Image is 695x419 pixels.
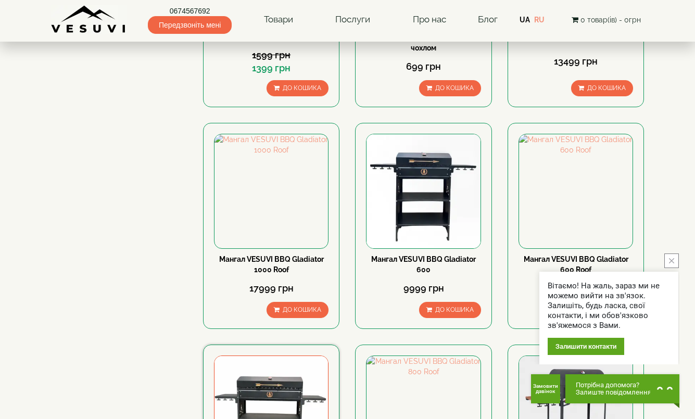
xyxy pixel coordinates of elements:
[254,8,304,32] a: Товари
[531,384,560,394] span: Замовити дзвінок
[419,302,481,318] button: До кошика
[367,134,480,248] img: Мангал VESUVI BBQ Gladiator 600
[371,255,476,274] a: Мангал VESUVI BBQ Gladiator 600
[419,80,481,96] button: До кошика
[664,253,679,268] button: close button
[548,338,624,355] div: Залишити контакти
[571,80,633,96] button: До кошика
[214,134,328,248] img: Мангал VESUVI BBQ Gladiator 1000 Roof
[148,6,232,16] a: 0674567692
[267,302,328,318] button: До кошика
[548,281,670,331] div: Вітаємо! На жаль, зараз ми не можемо вийти на зв'язок. Залишіть, будь ласка, свої контакти, і ми ...
[531,374,560,403] button: Get Call button
[402,8,457,32] a: Про нас
[435,84,474,92] span: До кошика
[576,382,651,389] span: Потрібна допомога?
[325,8,381,32] a: Послуги
[267,80,328,96] button: До кошика
[214,48,328,62] div: 1599 грн
[568,14,644,26] button: 0 товар(ів) - 0грн
[214,61,328,75] div: 1399 грн
[283,84,321,92] span: До кошика
[576,389,651,396] span: Залиште повідомлення
[148,16,232,34] span: Передзвоніть мені
[580,16,641,24] span: 0 товар(ів) - 0грн
[366,282,481,295] div: 9999 грн
[478,14,498,24] a: Блог
[283,306,321,313] span: До кошика
[51,5,127,34] img: Завод VESUVI
[524,255,628,274] a: Мангал VESUVI BBQ Gladiator 600 Roof
[565,374,679,403] button: Chat button
[519,134,633,248] img: Мангал VESUVI BBQ Gladiator 600 Roof
[435,306,474,313] span: До кошика
[214,282,328,295] div: 17999 грн
[534,16,545,24] a: RU
[587,84,626,92] span: До кошика
[219,255,324,274] a: Мангал VESUVI BBQ Gladiator 1000 Roof
[519,55,633,68] div: 13499 грн
[519,282,633,295] div: 13999 грн
[520,16,530,24] a: UA
[366,60,481,73] div: 699 грн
